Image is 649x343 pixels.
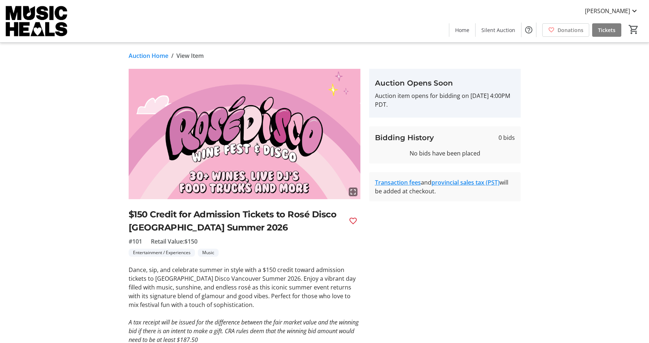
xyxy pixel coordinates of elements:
[129,51,168,60] a: Auction Home
[499,133,515,142] span: 0 bids
[4,3,69,39] img: Music Heals Charitable Foundation's Logo
[346,214,360,228] button: Favourite
[375,78,515,88] h3: Auction Opens Soon
[375,132,434,143] h3: Bidding History
[579,5,645,17] button: [PERSON_NAME]
[129,237,142,246] span: #101
[151,237,198,246] span: Retail Value: $150
[129,249,195,257] tr-label-badge: Entertainment / Experiences
[375,149,515,158] div: No bids have been placed
[449,23,475,37] a: Home
[171,51,173,60] span: /
[481,26,515,34] span: Silent Auction
[542,23,589,37] a: Donations
[558,26,583,34] span: Donations
[585,7,630,15] span: [PERSON_NAME]
[198,249,219,257] tr-label-badge: Music
[129,208,343,234] h2: $150 Credit for Admission Tickets to Rosé Disco [GEOGRAPHIC_DATA] Summer 2026
[476,23,521,37] a: Silent Auction
[521,23,536,37] button: Help
[627,23,640,36] button: Cart
[592,23,621,37] a: Tickets
[349,188,357,196] mat-icon: fullscreen
[375,178,421,186] a: Transaction fees
[176,51,204,60] span: View Item
[129,69,360,199] img: Image
[431,178,500,186] a: provincial sales tax (PST)
[455,26,469,34] span: Home
[375,91,515,109] p: Auction item opens for bidding on [DATE] 4:00PM PDT.
[129,265,360,309] p: Dance, sip, and celebrate summer in style with a $150 credit toward admission tickets to [GEOGRAP...
[598,26,615,34] span: Tickets
[375,178,515,196] div: and will be added at checkout.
